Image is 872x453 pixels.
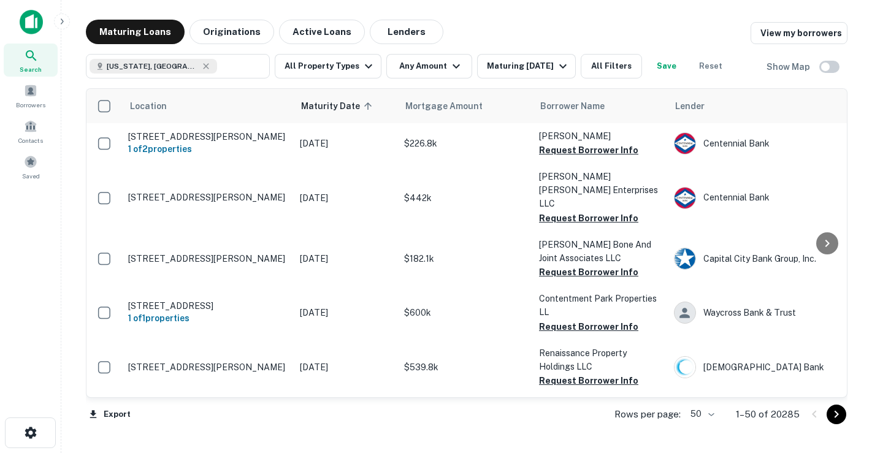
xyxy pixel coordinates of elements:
[539,292,662,319] p: Contentment Park Properties LL
[691,54,730,78] button: Reset
[675,133,695,154] img: picture
[300,306,392,319] p: [DATE]
[128,192,288,203] p: [STREET_ADDRESS][PERSON_NAME]
[647,54,686,78] button: Save your search to get updates of matches that match your search criteria.
[539,170,662,210] p: [PERSON_NAME] [PERSON_NAME] Enterprises LLC
[668,89,864,123] th: Lender
[533,89,668,123] th: Borrower Name
[404,306,527,319] p: $600k
[300,360,392,374] p: [DATE]
[107,61,199,72] span: [US_STATE], [GEOGRAPHIC_DATA]
[275,54,381,78] button: All Property Types
[20,64,42,74] span: Search
[4,115,58,148] a: Contacts
[128,131,288,142] p: [STREET_ADDRESS][PERSON_NAME]
[539,238,662,265] p: [PERSON_NAME] Bone And Joint Associates LLC
[301,99,376,113] span: Maturity Date
[674,187,858,209] div: Centennial Bank
[675,188,695,208] img: picture
[674,302,858,324] div: Waycross Bank & Trust
[736,407,800,422] p: 1–50 of 20285
[675,248,695,269] img: picture
[539,373,638,388] button: Request Borrower Info
[386,54,472,78] button: Any Amount
[581,54,642,78] button: All Filters
[4,79,58,112] a: Borrowers
[674,132,858,154] div: Centennial Bank
[539,265,638,280] button: Request Borrower Info
[128,300,288,311] p: [STREET_ADDRESS]
[487,59,570,74] div: Maturing [DATE]
[128,142,288,156] h6: 1 of 2 properties
[86,20,185,44] button: Maturing Loans
[539,319,638,334] button: Request Borrower Info
[300,252,392,265] p: [DATE]
[404,137,527,150] p: $226.8k
[675,99,705,113] span: Lender
[4,150,58,183] a: Saved
[128,253,288,264] p: [STREET_ADDRESS][PERSON_NAME]
[614,407,681,422] p: Rows per page:
[122,89,294,123] th: Location
[539,129,662,143] p: [PERSON_NAME]
[540,99,605,113] span: Borrower Name
[18,135,43,145] span: Contacts
[811,355,872,414] iframe: Chat Widget
[539,143,638,158] button: Request Borrower Info
[404,191,527,205] p: $442k
[279,20,365,44] button: Active Loans
[86,405,134,424] button: Export
[674,356,858,378] div: [DEMOGRAPHIC_DATA] Bank
[405,99,499,113] span: Mortgage Amount
[477,54,576,78] button: Maturing [DATE]
[16,100,45,110] span: Borrowers
[128,362,288,373] p: [STREET_ADDRESS][PERSON_NAME]
[300,137,392,150] p: [DATE]
[539,211,638,226] button: Request Borrower Info
[294,89,398,123] th: Maturity Date
[300,191,392,205] p: [DATE]
[128,311,288,325] h6: 1 of 1 properties
[20,10,43,34] img: capitalize-icon.png
[404,360,527,374] p: $539.8k
[129,99,167,113] span: Location
[404,252,527,265] p: $182.1k
[767,60,812,74] h6: Show Map
[398,89,533,123] th: Mortgage Amount
[539,346,662,373] p: Renaissance Property Holdings LLC
[827,405,846,424] button: Go to next page
[675,357,695,378] img: picture
[686,405,716,423] div: 50
[751,22,847,44] a: View my borrowers
[674,248,858,270] div: Capital City Bank Group, Inc.
[189,20,274,44] button: Originations
[22,171,40,181] span: Saved
[370,20,443,44] button: Lenders
[4,44,58,77] a: Search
